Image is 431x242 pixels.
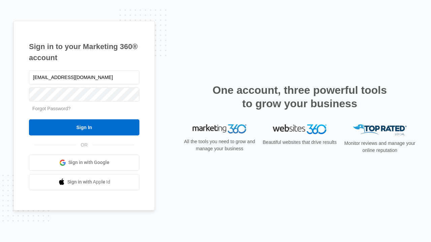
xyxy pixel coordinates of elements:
[67,178,110,186] span: Sign in with Apple Id
[29,41,139,63] h1: Sign in to your Marketing 360® account
[76,142,93,149] span: OR
[29,119,139,135] input: Sign In
[29,155,139,171] a: Sign in with Google
[29,174,139,190] a: Sign in with Apple Id
[273,124,327,134] img: Websites 360
[68,159,109,166] span: Sign in with Google
[193,124,246,134] img: Marketing 360
[32,106,71,111] a: Forgot Password?
[182,138,257,152] p: All the tools you need to grow and manage your business
[210,83,389,110] h2: One account, three powerful tools to grow your business
[342,140,418,154] p: Monitor reviews and manage your online reputation
[353,124,407,135] img: Top Rated Local
[29,70,139,84] input: Email
[262,139,337,146] p: Beautiful websites that drive results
